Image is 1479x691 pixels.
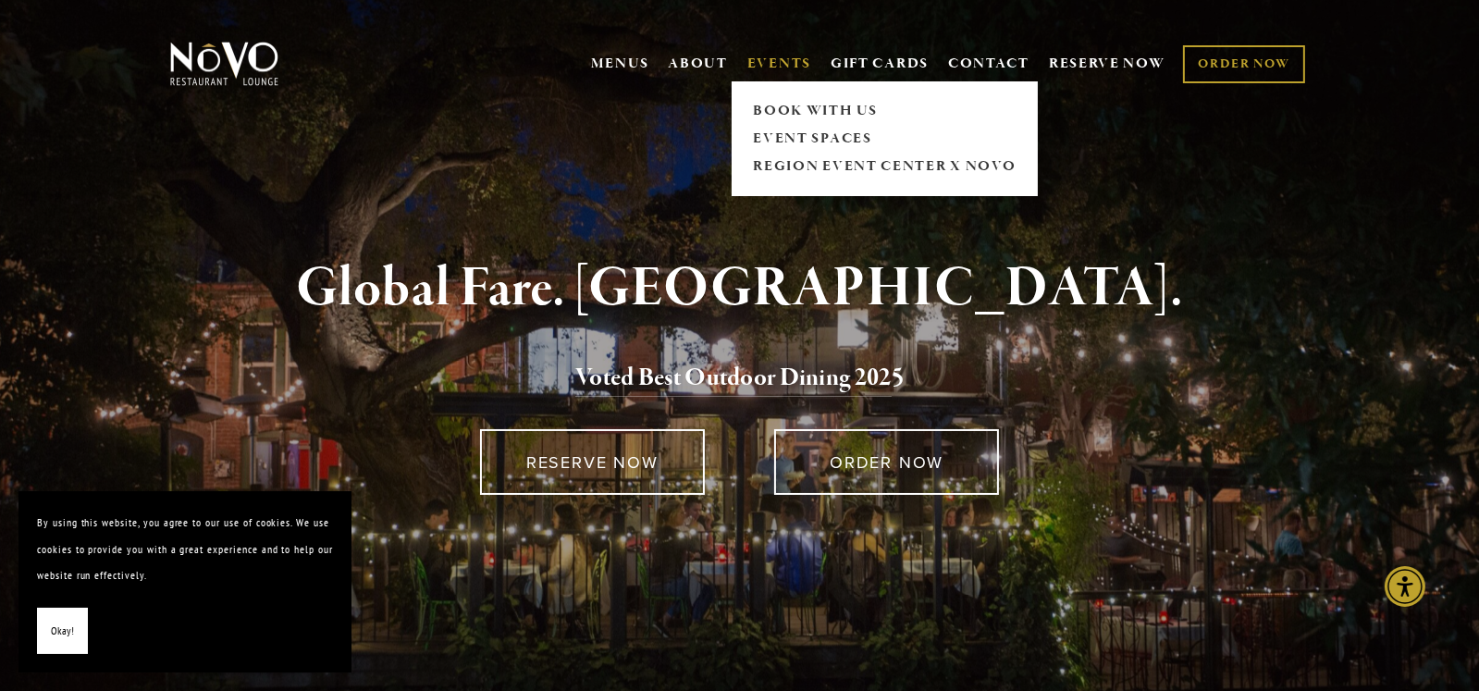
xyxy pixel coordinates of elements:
a: ABOUT [668,55,728,73]
img: Novo Restaurant &amp; Lounge [166,41,282,87]
span: Okay! [51,618,74,645]
button: Okay! [37,608,88,655]
div: Accessibility Menu [1385,566,1425,607]
a: ORDER NOW [1183,45,1304,83]
a: MENUS [591,55,649,73]
a: Voted Best Outdoor Dining 202 [575,362,892,397]
a: REGION EVENT CENTER x NOVO [747,153,1022,180]
a: EVENTS [747,55,811,73]
a: RESERVE NOW [480,429,705,495]
p: By using this website, you agree to our use of cookies. We use cookies to provide you with a grea... [37,510,333,589]
a: RESERVE NOW [1049,46,1165,81]
a: CONTACT [948,46,1029,81]
section: Cookie banner [18,491,351,672]
strong: Global Fare. [GEOGRAPHIC_DATA]. [296,253,1183,324]
h2: 5 [201,359,1279,398]
a: EVENT SPACES [747,125,1022,153]
a: GIFT CARDS [831,46,929,81]
a: ORDER NOW [774,429,999,495]
a: BOOK WITH US [747,97,1022,125]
